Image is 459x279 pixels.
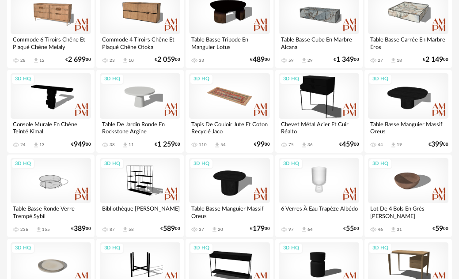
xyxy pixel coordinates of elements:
div: Table Basse Ronde Verre Trempé Sybil [11,203,91,221]
a: 3D HQ Table De Jardin Ronde En Rockstone Argine 38 Download icon 11 €1 25900 [96,70,184,152]
div: € 00 [429,142,448,147]
span: Download icon [122,226,129,233]
a: 3D HQ Table Basse Manguier Massif Oreus 37 Download icon 20 €17900 [186,155,273,237]
div: € 00 [334,57,359,63]
div: Table Basse Manguier Massif Oreus [189,203,269,221]
div: Lot De 4 Bols En Grès [PERSON_NAME] [368,203,448,221]
div: € 00 [250,57,270,63]
div: € 00 [254,142,270,147]
div: Table De Jardin Ronde En Rockstone Argine [100,119,180,136]
div: 3D HQ [100,74,124,85]
div: 97 [288,227,294,232]
div: 29 [307,58,313,63]
div: 3D HQ [11,243,35,254]
div: 28 [20,58,26,63]
span: 1 259 [157,142,175,147]
div: 6 Verres À Eau Trapèze Albédo [279,203,359,221]
a: 3D HQ Console Murale En Chêne Teinté Kimal 24 Download icon 13 €94900 [7,70,95,152]
span: 99 [257,142,265,147]
span: 55 [346,226,354,232]
div: Table Basse Manguier Massif Oreus [368,119,448,136]
div: 3D HQ [368,158,392,170]
div: € 00 [423,57,448,63]
span: 2 699 [68,57,86,63]
div: 87 [110,227,115,232]
div: 38 [110,142,115,147]
span: 399 [431,142,443,147]
div: € 00 [432,226,448,232]
div: € 00 [71,142,91,147]
span: Download icon [390,226,397,233]
a: 3D HQ Bibliothèque [PERSON_NAME] 87 Download icon 58 €58900 [96,155,184,237]
span: 589 [163,226,175,232]
div: 36 [307,142,313,147]
div: 3D HQ [368,243,392,254]
span: Download icon [122,142,129,148]
div: 58 [129,227,134,232]
div: Tapis De Couloir Jute Et Coton Recyclé Jaco [189,119,269,136]
div: € 00 [343,226,359,232]
div: 3D HQ [279,158,303,170]
span: Download icon [33,57,39,64]
span: Download icon [211,226,218,233]
div: 23 [110,58,115,63]
span: Download icon [122,57,129,64]
div: 37 [199,227,204,232]
div: 19 [397,142,402,147]
a: 3D HQ 6 Verres À Eau Trapèze Albédo 97 Download icon 64 €5500 [275,155,363,237]
div: 11 [129,142,134,147]
span: 2 059 [157,57,175,63]
span: Download icon [35,226,42,233]
div: € 00 [71,226,91,232]
div: 13 [39,142,45,147]
div: 64 [307,227,313,232]
div: € 00 [155,57,180,63]
div: 3D HQ [279,74,303,85]
a: 3D HQ Lot De 4 Bols En Grès [PERSON_NAME] 46 Download icon 31 €5900 [364,155,452,237]
span: 1 349 [336,57,354,63]
a: 3D HQ Tapis De Couloir Jute Et Coton Recyclé Jaco 110 Download icon 54 €9900 [186,70,273,152]
div: € 00 [250,226,270,232]
div: 44 [378,142,383,147]
div: 27 [378,58,383,63]
span: 179 [253,226,265,232]
span: 459 [342,142,354,147]
div: Table Basse Tripode En Manguier Lotus [189,34,269,52]
div: 155 [42,227,50,232]
div: 20 [218,227,223,232]
div: Table Basse Cube En Marbre Alcana [279,34,359,52]
a: 3D HQ Table Basse Ronde Verre Trempé Sybil 236 Download icon 155 €38900 [7,155,95,237]
div: 236 [20,227,28,232]
span: 2 149 [425,57,443,63]
span: Download icon [301,57,307,64]
span: 59 [435,226,443,232]
a: 3D HQ Table Basse Manguier Massif Oreus 44 Download icon 19 €39900 [364,70,452,152]
div: 3D HQ [11,74,35,85]
span: Download icon [390,57,397,64]
div: 33 [199,58,204,63]
div: 3D HQ [11,158,35,170]
div: 3D HQ [368,74,392,85]
div: 10 [129,58,134,63]
div: 75 [288,142,294,147]
div: 18 [397,58,402,63]
div: 3D HQ [100,243,124,254]
div: Console Murale En Chêne Teinté Kimal [11,119,91,136]
div: 24 [20,142,26,147]
div: € 00 [65,57,91,63]
div: 3D HQ [279,243,303,254]
span: 489 [253,57,265,63]
div: 3D HQ [190,74,213,85]
a: 3D HQ Chevet Métal Acier Et Cuir Réalto 75 Download icon 36 €45900 [275,70,363,152]
div: 59 [288,58,294,63]
div: 46 [378,227,383,232]
div: € 00 [155,142,180,147]
div: 12 [39,58,45,63]
span: Download icon [214,142,220,148]
span: Download icon [301,142,307,148]
span: 949 [74,142,86,147]
span: Download icon [301,226,307,233]
div: 31 [397,227,402,232]
div: Commode 4 Tiroirs Chêne Et Plaqué Chêne Otoka [100,34,180,52]
span: Download icon [390,142,397,148]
